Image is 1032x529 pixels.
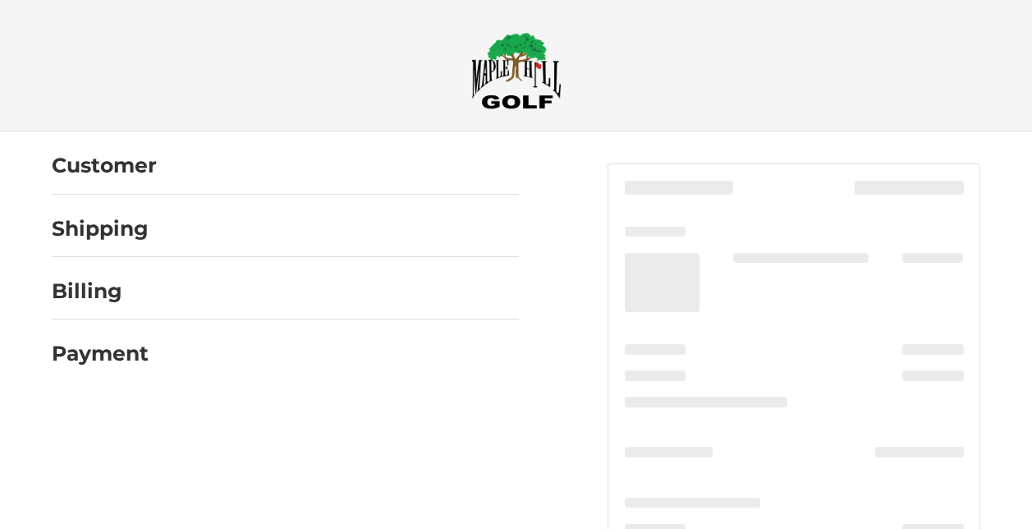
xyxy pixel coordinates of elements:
[16,458,195,513] iframe: Gorgias live chat messenger
[52,216,149,241] h2: Shipping
[52,341,149,366] h2: Payment
[471,32,562,109] img: Maple Hill Golf
[52,278,148,304] h2: Billing
[52,153,157,178] h2: Customer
